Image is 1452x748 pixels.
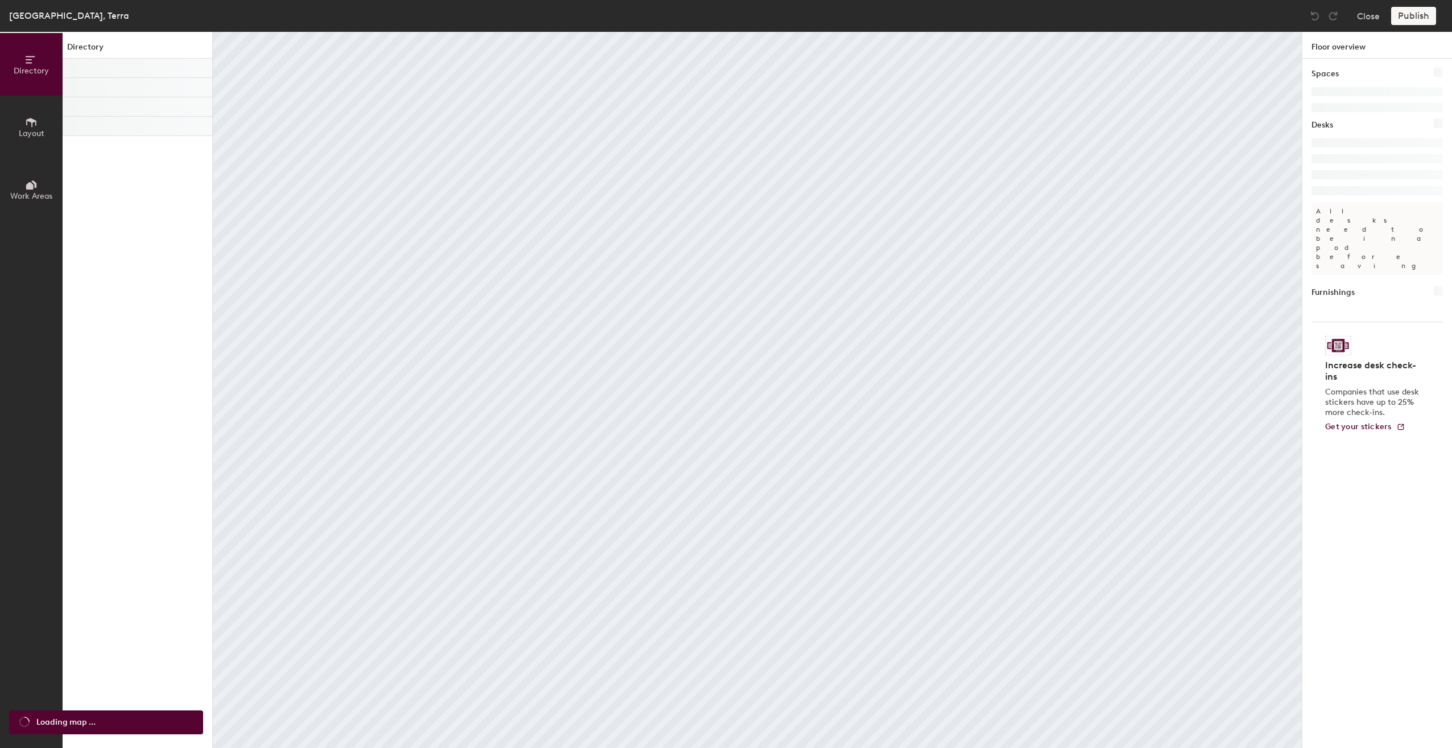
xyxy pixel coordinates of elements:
[14,66,49,76] span: Directory
[1311,202,1443,275] p: All desks need to be in a pod before saving
[19,129,44,138] span: Layout
[36,716,96,729] span: Loading map ...
[1325,336,1351,355] img: Sticker logo
[213,32,1302,748] canvas: Map
[1311,119,1333,131] h1: Desks
[1311,68,1339,80] h1: Spaces
[1327,10,1339,22] img: Redo
[1302,32,1452,59] h1: Floor overview
[1325,422,1392,431] span: Get your stickers
[1325,422,1405,432] a: Get your stickers
[1309,10,1321,22] img: Undo
[10,191,52,201] span: Work Areas
[1325,387,1422,418] p: Companies that use desk stickers have up to 25% more check-ins.
[9,9,129,23] div: [GEOGRAPHIC_DATA], Terra
[1325,360,1422,383] h4: Increase desk check-ins
[1357,7,1380,25] button: Close
[63,41,212,59] h1: Directory
[1311,286,1355,299] h1: Furnishings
